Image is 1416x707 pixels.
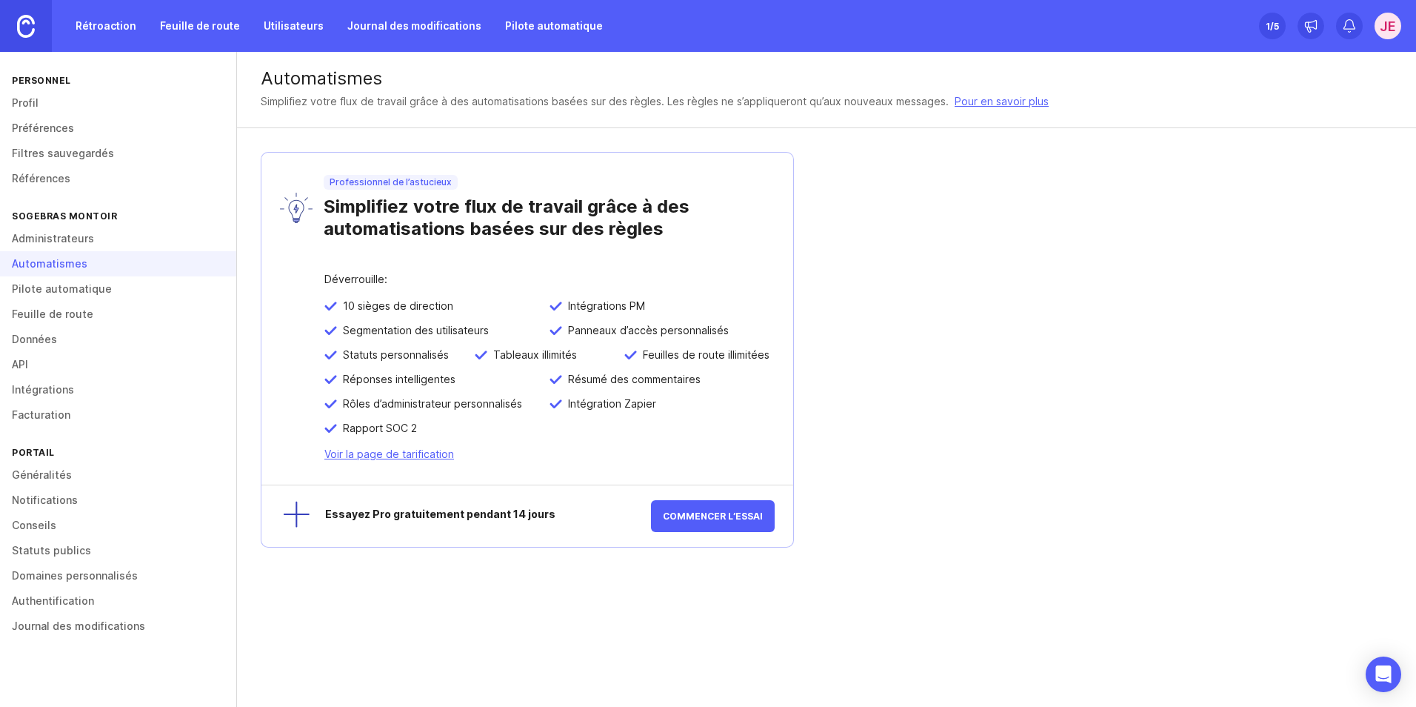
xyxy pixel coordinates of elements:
a: Utilisateurs [255,13,333,39]
button: Commencer l’essai [651,500,775,532]
img: lyW0TRAiArAAAAAASUVORK5CYII= [280,193,313,223]
div: Automatismes [261,70,1392,87]
div: Ouvrez Intercom Messenger [1366,657,1401,692]
span: Rapport SOC 2 [337,422,417,435]
span: Réponses intelligentes [337,373,455,386]
a: Feuille de route [151,13,249,39]
font: 1 /5 [1266,21,1279,32]
p: Simplifiez votre flux de travail grâce à des automatisations basées sur des règles. Les règles ne... [261,93,949,110]
span: Résumé des commentaires [562,373,701,386]
span: Panneaux d’accès personnalisés [562,324,729,337]
span: Commencer l’essai [663,511,763,522]
a: Pilote automatique [496,13,612,39]
span: Intégrations PM [562,299,645,313]
button: Je [1375,13,1401,39]
img: Maison astucieuse [17,15,35,38]
a: Journal des modifications [338,13,490,39]
button: 1/5 [1259,13,1286,39]
span: Feuilles de route illimitées [637,348,769,362]
p: Professionnel de l’astucieux [330,176,452,188]
a: Rétroaction [67,13,145,39]
span: Tableaux illimités [487,348,577,362]
span: Intégration Zapier [562,397,656,411]
div: Essayez Pro gratuitement pendant 14 jours [325,509,651,523]
a: Pour en savoir plus [955,93,1049,110]
div: Simplifiez votre flux de travail grâce à des automatisations basées sur des règles [324,190,812,240]
div: Déverrouille: [324,274,775,299]
span: Rôles d’administrateur personnalisés [337,397,522,411]
span: Statuts personnalisés [337,348,449,362]
span: Segmentation des utilisateurs [337,324,489,337]
font: Pilote automatique [505,19,603,33]
span: 10 sièges de direction [337,299,453,313]
a: Voir la page de tarification [324,448,454,460]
